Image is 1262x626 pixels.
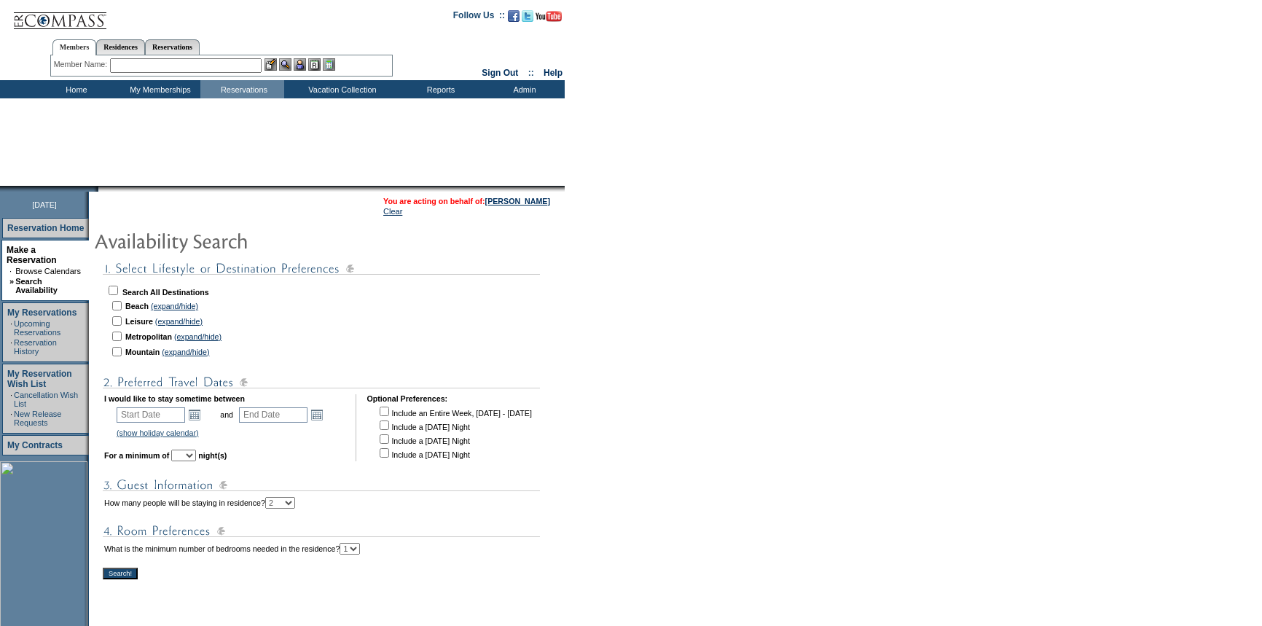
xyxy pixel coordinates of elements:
[104,497,295,509] td: How many people will be staying in residence?
[9,277,14,286] b: »
[125,317,153,326] b: Leisure
[7,369,72,389] a: My Reservation Wish List
[162,348,209,356] a: (expand/hide)
[522,10,533,22] img: Follow us on Twitter
[536,15,562,23] a: Subscribe to our YouTube Channel
[117,429,199,437] a: (show holiday calendar)
[383,207,402,216] a: Clear
[125,302,149,310] b: Beach
[103,568,138,579] input: Search!
[522,15,533,23] a: Follow us on Twitter
[508,15,520,23] a: Become our fan on Facebook
[279,58,291,71] img: View
[52,39,97,55] a: Members
[104,451,169,460] b: For a minimum of
[309,407,325,423] a: Open the calendar popup.
[7,440,63,450] a: My Contracts
[117,80,200,98] td: My Memberships
[14,319,60,337] a: Upcoming Reservations
[7,245,57,265] a: Make a Reservation
[9,267,14,275] td: ·
[33,80,117,98] td: Home
[284,80,397,98] td: Vacation Collection
[10,391,12,408] td: ·
[294,58,306,71] img: Impersonate
[14,410,61,427] a: New Release Requests
[10,410,12,427] td: ·
[528,68,534,78] span: ::
[397,80,481,98] td: Reports
[218,404,235,425] td: and
[96,39,145,55] a: Residences
[10,319,12,337] td: ·
[536,11,562,22] img: Subscribe to our YouTube Channel
[187,407,203,423] a: Open the calendar popup.
[104,543,360,555] td: What is the minimum number of bedrooms needed in the residence?
[10,338,12,356] td: ·
[14,391,78,408] a: Cancellation Wish List
[323,58,335,71] img: b_calculator.gif
[7,308,77,318] a: My Reservations
[377,404,531,460] td: Include an Entire Week, [DATE] - [DATE] Include a [DATE] Night Include a [DATE] Night Include a [...
[308,58,321,71] img: Reservations
[544,68,563,78] a: Help
[481,80,565,98] td: Admin
[14,338,57,356] a: Reservation History
[117,407,185,423] input: Date format: M/D/Y. Shortcut keys: [T] for Today. [UP] or [.] for Next Day. [DOWN] or [,] for Pre...
[508,10,520,22] img: Become our fan on Facebook
[155,317,203,326] a: (expand/hide)
[151,302,198,310] a: (expand/hide)
[98,186,100,192] img: blank.gif
[125,348,160,356] b: Mountain
[485,197,550,206] a: [PERSON_NAME]
[15,267,81,275] a: Browse Calendars
[367,394,447,403] b: Optional Preferences:
[93,186,98,192] img: promoShadowLeftCorner.gif
[94,226,385,255] img: pgTtlAvailabilitySearch.gif
[32,200,57,209] span: [DATE]
[198,451,227,460] b: night(s)
[125,332,172,341] b: Metropolitan
[145,39,200,55] a: Reservations
[200,80,284,98] td: Reservations
[15,277,58,294] a: Search Availability
[104,394,245,403] b: I would like to stay sometime between
[174,332,222,341] a: (expand/hide)
[264,58,277,71] img: b_edit.gif
[54,58,110,71] div: Member Name:
[7,223,84,233] a: Reservation Home
[383,197,550,206] span: You are acting on behalf of:
[239,407,307,423] input: Date format: M/D/Y. Shortcut keys: [T] for Today. [UP] or [.] for Next Day. [DOWN] or [,] for Pre...
[453,9,505,26] td: Follow Us ::
[122,288,209,297] b: Search All Destinations
[482,68,518,78] a: Sign Out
